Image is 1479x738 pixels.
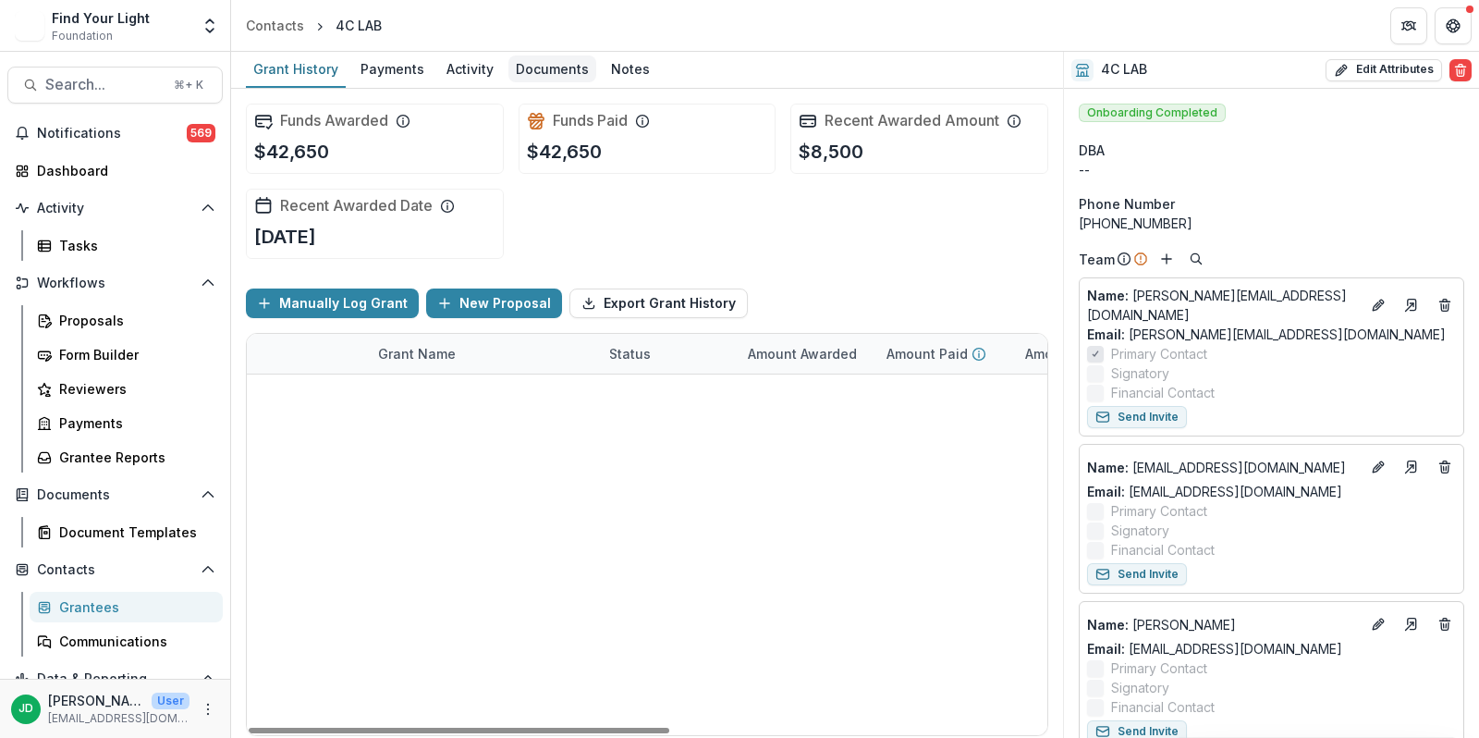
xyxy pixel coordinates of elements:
div: Documents [508,55,596,82]
button: Edit Attributes [1326,59,1442,81]
p: $42,650 [527,138,602,166]
span: Search... [45,76,163,93]
button: Edit [1367,456,1389,478]
a: Form Builder [30,339,223,370]
button: Edit [1367,294,1389,316]
div: Jeffrey Dollinger [18,703,33,715]
div: Amount Payable [1014,334,1153,374]
a: Email: [PERSON_NAME][EMAIL_ADDRESS][DOMAIN_NAME] [1087,325,1446,344]
button: Open entity switcher [197,7,223,44]
div: Amount Paid [875,334,1014,374]
span: Phone Number [1079,194,1175,214]
a: Email: [EMAIL_ADDRESS][DOMAIN_NAME] [1087,639,1342,658]
div: Contacts [246,16,304,35]
button: Send Invite [1087,563,1187,585]
a: Dashboard [7,155,223,186]
div: Reviewers [59,379,208,399]
p: Amount Payable [1025,344,1131,363]
div: Status [598,334,737,374]
a: Reviewers [30,374,223,404]
h2: Recent Awarded Date [280,197,433,215]
button: Partners [1390,7,1427,44]
button: Open Activity [7,193,223,223]
button: Edit [1367,613,1389,635]
span: Workflows [37,276,193,291]
p: [EMAIL_ADDRESS][DOMAIN_NAME] [48,710,189,727]
button: Delete [1449,59,1472,81]
button: Get Help [1435,7,1472,44]
span: Primary Contact [1111,501,1207,521]
span: Email: [1087,641,1125,657]
span: Signatory [1111,521,1169,540]
span: Name : [1087,288,1129,303]
a: Grantee Reports [30,442,223,473]
img: Find Your Light [15,11,44,41]
button: Open Workflows [7,268,223,298]
a: Name: [PERSON_NAME] [1087,615,1360,634]
a: Grant History [246,52,346,88]
p: $8,500 [799,138,863,166]
div: Status [598,344,662,363]
div: Document Templates [59,523,208,542]
div: Grant History [246,55,346,82]
a: Email: [EMAIL_ADDRESS][DOMAIN_NAME] [1087,482,1342,501]
div: [PHONE_NUMBER] [1079,214,1464,233]
button: More [197,698,219,720]
h2: Funds Paid [553,112,628,129]
span: Contacts [37,562,193,578]
a: Tasks [30,230,223,261]
button: Search... [7,67,223,104]
div: 4C LAB [336,16,382,35]
button: Deletes [1434,456,1456,478]
div: Amount Awarded [737,344,868,363]
button: Notifications569 [7,118,223,148]
a: Activity [439,52,501,88]
p: Amount Paid [886,344,968,363]
span: 569 [187,124,215,142]
button: Deletes [1434,613,1456,635]
div: Activity [439,55,501,82]
span: Primary Contact [1111,344,1207,363]
span: Financial Contact [1111,697,1215,717]
p: $42,650 [254,138,329,166]
button: Add [1155,248,1178,270]
span: Name : [1087,460,1129,475]
a: Payments [353,52,432,88]
p: User [152,693,189,709]
div: Grant Name [367,334,598,374]
span: Name : [1087,617,1129,633]
div: Tasks [59,236,208,255]
span: Onboarding Completed [1079,104,1226,122]
h2: 4C LAB [1101,62,1147,78]
button: Send Invite [1087,406,1187,428]
div: Payments [353,55,432,82]
p: [DATE] [254,223,316,251]
nav: breadcrumb [238,12,389,39]
span: Signatory [1111,678,1169,697]
p: [PERSON_NAME] [1087,615,1360,634]
h2: Funds Awarded [280,112,388,129]
div: Amount Awarded [737,334,875,374]
span: Activity [37,201,193,216]
div: Dashboard [37,161,208,180]
div: Communications [59,632,208,651]
p: Team [1079,250,1115,269]
div: ⌘ + K [170,75,207,95]
p: [EMAIL_ADDRESS][DOMAIN_NAME] [1087,458,1360,477]
div: Grantee Reports [59,448,208,467]
span: Data & Reporting [37,671,193,687]
a: Payments [30,408,223,438]
span: Signatory [1111,363,1169,383]
div: Payments [59,413,208,433]
div: Notes [604,55,657,82]
div: Find Your Light [52,8,150,28]
span: Foundation [52,28,113,44]
a: Name: [EMAIL_ADDRESS][DOMAIN_NAME] [1087,458,1360,477]
button: Deletes [1434,294,1456,316]
button: Search [1185,248,1207,270]
a: Name: [PERSON_NAME][EMAIL_ADDRESS][DOMAIN_NAME] [1087,286,1360,325]
a: Proposals [30,305,223,336]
